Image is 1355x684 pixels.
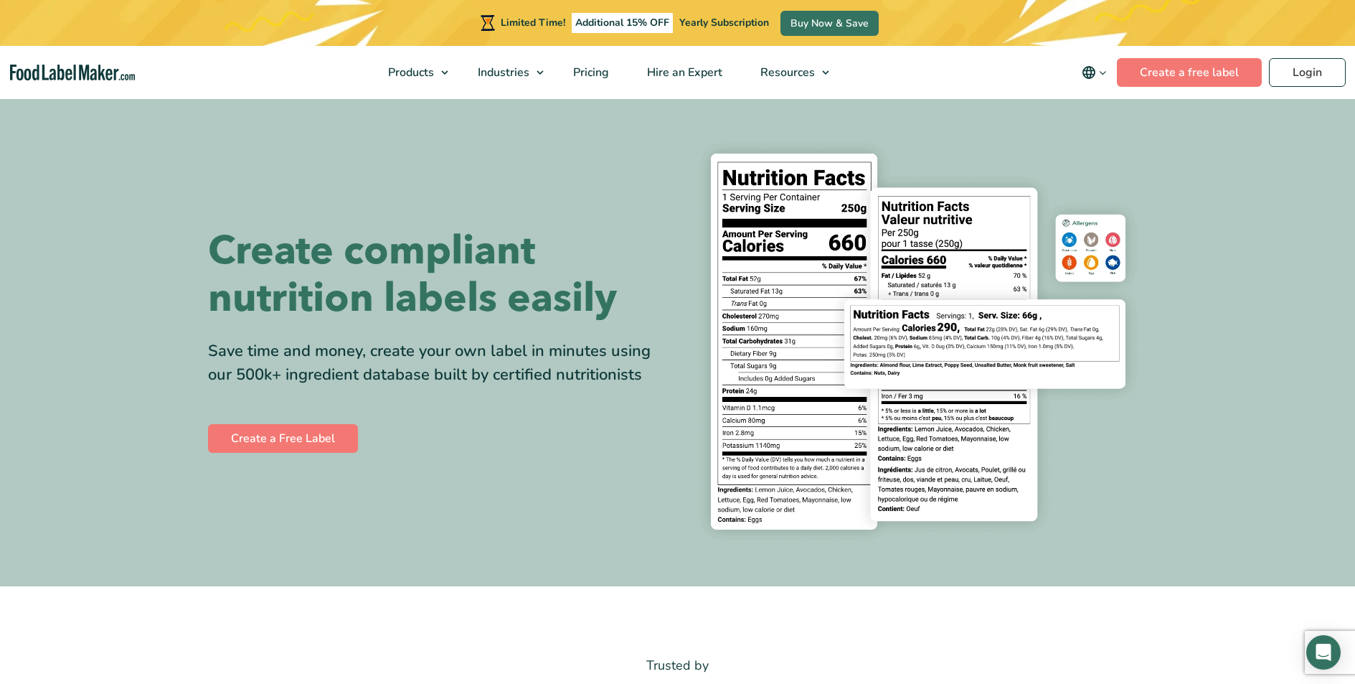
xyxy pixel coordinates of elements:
h1: Create compliant nutrition labels easily [208,228,667,322]
span: Products [384,65,435,80]
a: Products [369,46,455,99]
span: Resources [756,65,816,80]
span: Limited Time! [501,16,565,29]
a: Create a free label [1117,58,1262,87]
span: Hire an Expert [643,65,724,80]
a: Create a Free Label [208,424,358,453]
span: Yearly Subscription [679,16,769,29]
a: Pricing [554,46,625,99]
a: Hire an Expert [628,46,738,99]
a: Login [1269,58,1346,87]
span: Additional 15% OFF [572,13,673,33]
a: Industries [459,46,551,99]
span: Industries [473,65,531,80]
div: Save time and money, create your own label in minutes using our 500k+ ingredient database built b... [208,339,667,387]
div: Open Intercom Messenger [1306,635,1341,670]
p: Trusted by [208,655,1148,676]
a: Resources [742,46,836,99]
span: Pricing [569,65,610,80]
a: Buy Now & Save [780,11,879,36]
